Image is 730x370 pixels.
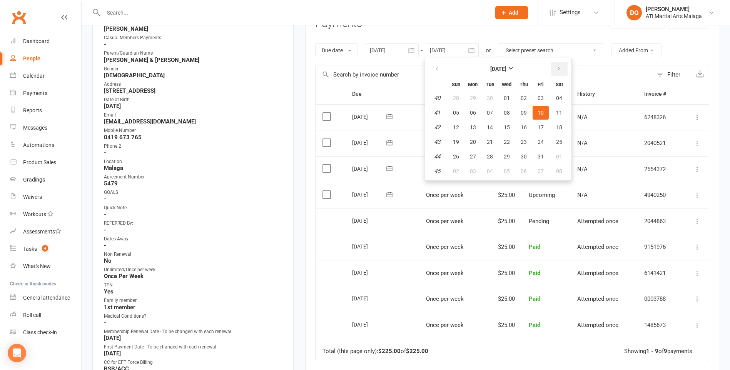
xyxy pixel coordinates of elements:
td: 2040521 [637,130,681,156]
strong: 1 - 9 [646,348,658,355]
span: 02 [453,168,459,174]
span: 20 [470,139,476,145]
span: 4 [42,245,48,252]
td: 1485673 [637,312,681,338]
div: [DATE] [352,137,388,148]
div: Waivers [23,194,42,200]
span: N/A [577,166,588,173]
div: Address [104,81,283,88]
div: Phone 2 [104,143,283,150]
em: 44 [434,153,440,160]
strong: - [104,41,283,48]
button: 05 [448,106,464,120]
td: 0003788 [637,286,681,312]
div: General attendance [23,295,70,301]
button: 06 [516,164,532,178]
span: 06 [470,110,476,116]
span: Attempted once [577,218,618,225]
strong: 5479 [104,180,283,187]
span: Attempted once [577,295,618,302]
div: Email [104,112,283,119]
button: 18 [550,120,569,134]
div: Calendar [23,73,45,79]
th: Invoice # [637,84,681,104]
div: [DATE] [352,292,388,304]
span: 04 [556,95,562,101]
a: Assessments [10,223,81,240]
button: 26 [448,150,464,163]
strong: [EMAIL_ADDRESS][DOMAIN_NAME] [104,118,283,125]
button: 28 [482,150,498,163]
a: Tasks 4 [10,240,81,258]
span: 28 [487,153,493,160]
a: Automations [10,137,81,154]
em: 42 [434,124,440,131]
span: Paid [529,270,540,277]
small: Saturday [556,82,563,87]
button: Filter [653,65,691,84]
div: Non Renewal [104,251,283,258]
em: 43 [434,138,440,145]
div: Gender [104,65,283,73]
span: Paid [529,295,540,302]
a: Class kiosk mode [10,324,81,341]
strong: - [104,227,283,233]
span: 05 [504,168,510,174]
strong: [DEMOGRAPHIC_DATA] [104,72,283,79]
span: 12 [453,124,459,130]
div: Mobile Number [104,127,283,134]
div: Total (this page only): of [322,348,428,355]
button: 09 [516,106,532,120]
a: Product Sales [10,154,81,171]
a: Clubworx [9,8,28,27]
button: 04 [550,91,569,105]
a: What's New [10,258,81,275]
a: Roll call [10,307,81,324]
strong: [DATE] [104,350,283,357]
span: 30 [521,153,527,160]
span: 08 [556,168,562,174]
span: 05 [453,110,459,116]
span: N/A [577,192,588,198]
th: Membership [419,84,482,104]
h3: Payments [315,18,362,30]
button: 30 [482,91,498,105]
div: Filter [667,70,680,79]
span: Attempted once [577,243,618,250]
div: Reports [23,107,42,113]
span: 17 [538,124,544,130]
button: 08 [499,106,515,120]
input: Search by invoice number [316,65,653,84]
div: Medical Conditions? [104,313,283,320]
td: $25.00 [481,286,522,312]
th: History [570,84,637,104]
strong: - [104,149,283,156]
a: Gradings [10,171,81,188]
small: Wednesday [502,82,511,87]
button: 31 [533,150,549,163]
div: Gradings [23,177,45,183]
div: Workouts [23,211,46,217]
a: People [10,50,81,67]
div: Roll call [23,312,41,318]
div: Automations [23,142,54,148]
button: 01 [550,150,569,163]
span: 09 [521,110,527,116]
small: Friday [538,82,543,87]
button: 11 [550,106,569,120]
div: Open Intercom Messenger [8,344,26,362]
td: $25.00 [481,234,522,260]
span: 19 [453,139,459,145]
span: 01 [556,153,562,160]
em: 45 [434,168,440,175]
strong: Malaga [104,165,283,172]
div: ATI Martial Arts Malaga [646,13,702,20]
span: 13 [470,124,476,130]
strong: [DATE] [104,335,283,342]
div: Product Sales [23,159,56,165]
div: Dates Away [104,235,283,243]
span: 28 [453,95,459,101]
span: 03 [470,168,476,174]
span: 24 [538,139,544,145]
span: 08 [504,110,510,116]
